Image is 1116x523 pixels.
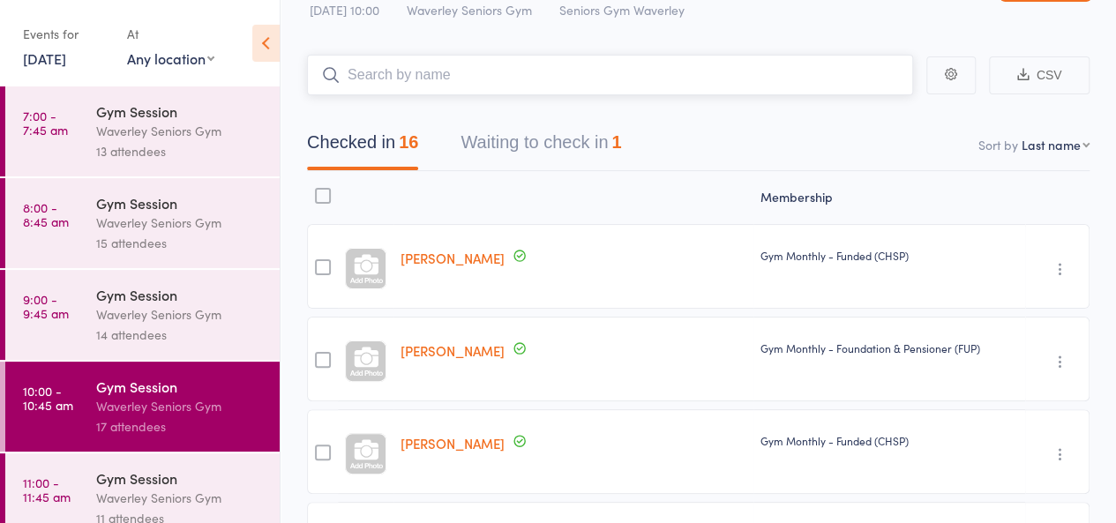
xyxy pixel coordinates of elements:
[96,101,265,121] div: Gym Session
[401,341,505,360] a: [PERSON_NAME]
[23,475,71,504] time: 11:00 - 11:45 am
[23,49,66,68] a: [DATE]
[96,416,265,437] div: 17 attendees
[760,340,1018,355] div: Gym Monthly - Foundation & Pensioner (FUP)
[401,434,505,452] a: [PERSON_NAME]
[978,136,1018,153] label: Sort by
[96,141,265,161] div: 13 attendees
[5,86,280,176] a: 7:00 -7:45 amGym SessionWaverley Seniors Gym13 attendees
[96,377,265,396] div: Gym Session
[96,304,265,325] div: Waverley Seniors Gym
[307,55,913,95] input: Search by name
[989,56,1090,94] button: CSV
[127,19,214,49] div: At
[96,193,265,213] div: Gym Session
[1022,136,1081,153] div: Last name
[399,132,418,152] div: 16
[407,1,532,19] span: Waverley Seniors Gym
[96,468,265,488] div: Gym Session
[461,123,621,170] button: Waiting to check in1
[760,248,1018,263] div: Gym Monthly - Funded (CHSP)
[23,19,109,49] div: Events for
[96,213,265,233] div: Waverley Seniors Gym
[753,179,1025,216] div: Membership
[23,200,69,228] time: 8:00 - 8:45 am
[96,285,265,304] div: Gym Session
[23,292,69,320] time: 9:00 - 9:45 am
[611,132,621,152] div: 1
[5,178,280,268] a: 8:00 -8:45 amGym SessionWaverley Seniors Gym15 attendees
[5,270,280,360] a: 9:00 -9:45 amGym SessionWaverley Seniors Gym14 attendees
[96,233,265,253] div: 15 attendees
[96,396,265,416] div: Waverley Seniors Gym
[5,362,280,452] a: 10:00 -10:45 amGym SessionWaverley Seniors Gym17 attendees
[310,1,379,19] span: [DATE] 10:00
[96,121,265,141] div: Waverley Seniors Gym
[23,384,73,412] time: 10:00 - 10:45 am
[307,123,418,170] button: Checked in16
[127,49,214,68] div: Any location
[760,433,1018,448] div: Gym Monthly - Funded (CHSP)
[96,488,265,508] div: Waverley Seniors Gym
[96,325,265,345] div: 14 attendees
[23,108,68,137] time: 7:00 - 7:45 am
[559,1,685,19] span: Seniors Gym Waverley
[401,249,505,267] a: [PERSON_NAME]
